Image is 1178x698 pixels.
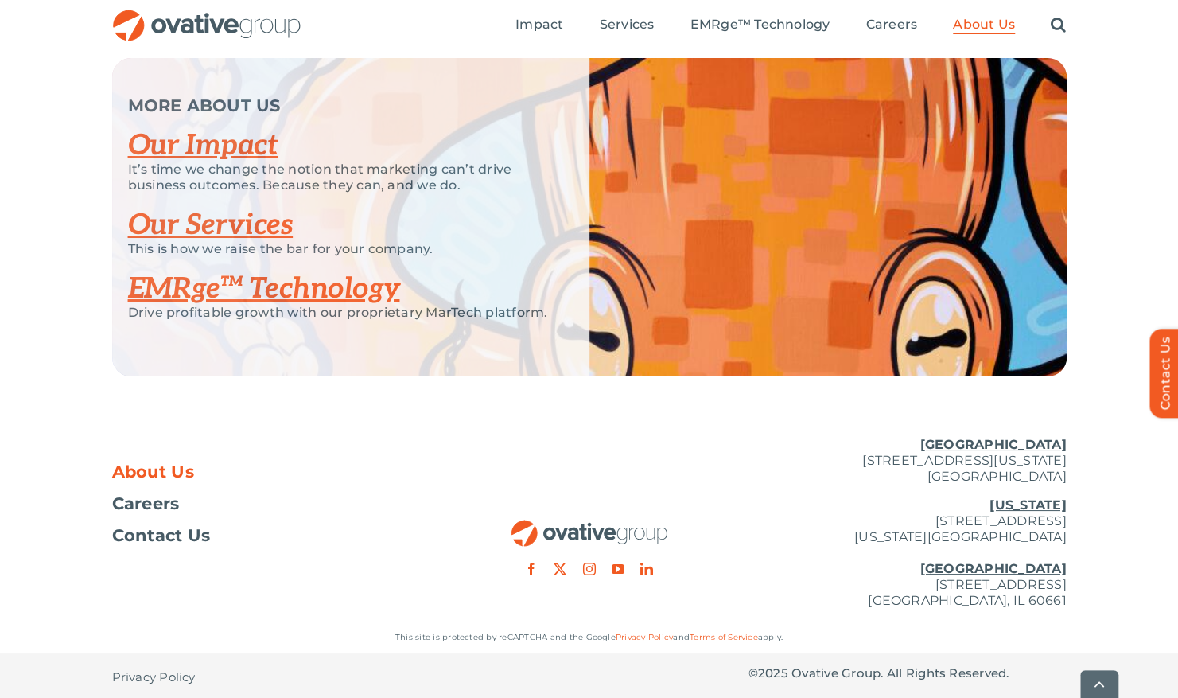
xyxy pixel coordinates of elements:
a: Impact [515,17,563,34]
span: Privacy Policy [112,669,196,685]
span: Careers [865,17,917,33]
span: 2025 [758,665,788,680]
a: instagram [582,563,595,575]
a: About Us [112,464,430,480]
span: About Us [953,17,1015,33]
a: facebook [525,563,538,575]
a: About Us [953,17,1015,34]
a: youtube [612,563,624,575]
span: About Us [112,464,195,480]
u: [GEOGRAPHIC_DATA] [919,561,1066,576]
a: Careers [865,17,917,34]
p: It’s time we change the notion that marketing can’t drive business outcomes. Because they can, an... [128,162,550,193]
p: This site is protected by reCAPTCHA and the Google and apply. [112,630,1067,645]
a: EMRge™ Technology [128,271,400,306]
a: Our Services [128,208,294,243]
a: Search [1051,17,1066,34]
a: Privacy Policy [616,632,673,642]
p: This is how we raise the bar for your company. [128,241,550,257]
span: Contact Us [112,528,211,544]
a: EMRge™ Technology [690,17,830,34]
a: OG_Full_horizontal_RGB [510,518,669,533]
a: Contact Us [112,528,430,544]
span: Careers [112,496,180,512]
p: MORE ABOUT US [128,98,550,114]
span: Services [599,17,654,33]
a: Terms of Service [690,632,758,642]
p: [STREET_ADDRESS] [US_STATE][GEOGRAPHIC_DATA] [STREET_ADDRESS] [GEOGRAPHIC_DATA], IL 60661 [748,497,1067,609]
u: [GEOGRAPHIC_DATA] [919,437,1066,452]
u: [US_STATE] [989,497,1066,513]
span: Impact [515,17,563,33]
span: EMRge™ Technology [690,17,830,33]
p: [STREET_ADDRESS][US_STATE] [GEOGRAPHIC_DATA] [748,437,1067,485]
a: OG_Full_horizontal_RGB [111,8,302,23]
p: Drive profitable growth with our proprietary MarTech platform. [128,305,550,321]
a: linkedin [640,563,653,575]
nav: Footer Menu [112,464,430,544]
a: Services [599,17,654,34]
a: Careers [112,496,430,512]
p: © Ovative Group. All Rights Reserved. [748,665,1067,681]
a: twitter [554,563,566,575]
a: Our Impact [128,128,278,163]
